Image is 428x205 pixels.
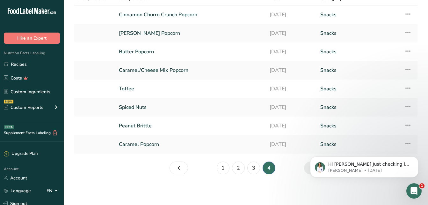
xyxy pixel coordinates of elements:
[270,27,313,40] a: [DATE]
[270,138,313,151] a: [DATE]
[320,64,396,77] a: Snacks
[4,125,14,129] div: BETA
[119,64,262,77] a: Caramel/Cheese Mix Popcorn
[119,82,262,95] a: Toffee
[119,27,262,40] a: [PERSON_NAME] Popcorn
[320,45,396,58] a: Snacks
[270,119,313,133] a: [DATE]
[119,138,262,151] a: Caramel Popcorn
[4,33,60,44] button: Hire an Expert
[320,101,396,114] a: Snacks
[247,162,260,174] a: Page 3.
[119,101,262,114] a: Spiced Nuts
[320,8,396,21] a: Snacks
[217,162,229,174] a: Page 1.
[119,119,262,133] a: Peanut Brittle
[47,187,60,194] div: EN
[4,185,31,196] a: Language
[4,104,43,111] div: Custom Reports
[119,45,262,58] a: Butter Popcorn
[419,183,424,188] span: 1
[320,138,396,151] a: Snacks
[270,64,313,77] a: [DATE]
[232,162,245,174] a: Page 2.
[270,8,313,21] a: [DATE]
[301,143,428,188] iframe: Intercom notifications message
[320,82,396,95] a: Snacks
[119,8,262,21] a: Cinnamon Churro Crunch Popcorn
[270,45,313,58] a: [DATE]
[4,151,38,157] div: Upgrade Plan
[320,27,396,40] a: Snacks
[170,162,188,174] a: Page 3.
[270,101,313,114] a: [DATE]
[320,119,396,133] a: Snacks
[270,82,313,95] a: [DATE]
[406,183,422,199] iframe: Intercom live chat
[4,100,13,103] div: NEW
